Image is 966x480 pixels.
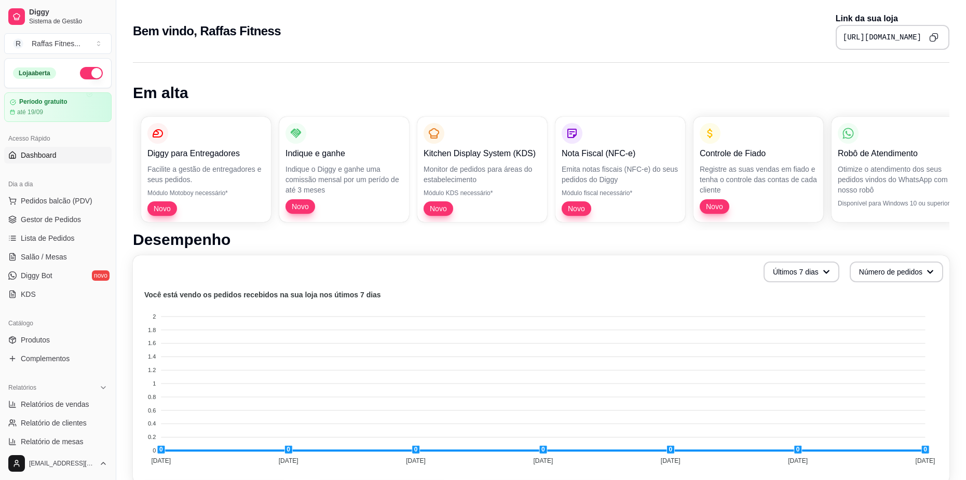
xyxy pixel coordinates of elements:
[21,270,52,281] span: Diggy Bot
[4,433,112,450] a: Relatório de mesas
[147,164,265,185] p: Facilite a gestão de entregadores e seus pedidos.
[843,32,921,43] pre: [URL][DOMAIN_NAME]
[424,164,541,185] p: Monitor de pedidos para áreas do estabelecimento
[288,201,313,212] span: Novo
[700,164,817,195] p: Registre as suas vendas em fiado e tenha o controle das contas de cada cliente
[21,399,89,409] span: Relatórios de vendas
[4,130,112,147] div: Acesso Rápido
[80,67,103,79] button: Alterar Status
[693,117,823,222] button: Controle de FiadoRegistre as suas vendas em fiado e tenha o controle das contas de cada clienteNovo
[13,67,56,79] div: Loja aberta
[4,451,112,476] button: [EMAIL_ADDRESS][DOMAIN_NAME]
[4,286,112,303] a: KDS
[4,332,112,348] a: Produtos
[148,394,156,400] tspan: 0.8
[148,327,156,333] tspan: 1.8
[21,418,87,428] span: Relatório de clientes
[133,23,281,39] h2: Bem vindo, Raffas Fitness
[555,117,685,222] button: Nota Fiscal (NFC-e)Emita notas fiscais (NFC-e) do seus pedidos do DiggyMódulo fiscal necessário*Novo
[148,420,156,427] tspan: 0.4
[285,164,403,195] p: Indique o Diggy e ganhe uma comissão mensal por um perído de até 3 meses
[562,147,679,160] p: Nota Fiscal (NFC-e)
[916,457,935,464] tspan: [DATE]
[147,147,265,160] p: Diggy para Entregadores
[279,457,298,464] tspan: [DATE]
[21,335,50,345] span: Produtos
[21,233,75,243] span: Lista de Pedidos
[148,367,156,373] tspan: 1.2
[32,38,80,49] div: Raffas Fitnes ...
[148,353,156,360] tspan: 1.4
[702,201,727,212] span: Novo
[153,380,156,387] tspan: 1
[144,291,381,299] text: Você está vendo os pedidos recebidos na sua loja nos útimos 7 dias
[4,33,112,54] button: Select a team
[850,262,943,282] button: Número de pedidos
[838,199,955,208] p: Disponível para Windows 10 ou superior
[29,459,95,468] span: [EMAIL_ADDRESS][DOMAIN_NAME]
[764,262,839,282] button: Últimos 7 dias
[19,98,67,106] article: Período gratuito
[4,176,112,193] div: Dia a dia
[4,230,112,246] a: Lista de Pedidos
[788,457,808,464] tspan: [DATE]
[426,203,451,214] span: Novo
[29,8,107,17] span: Diggy
[21,289,36,299] span: KDS
[141,117,271,222] button: Diggy para EntregadoresFacilite a gestão de entregadores e seus pedidos.Módulo Motoboy necessário...
[8,383,36,392] span: Relatórios
[148,434,156,440] tspan: 0.2
[21,150,57,160] span: Dashboard
[4,193,112,209] button: Pedidos balcão (PDV)
[4,4,112,29] a: DiggySistema de Gestão
[148,407,156,414] tspan: 0.6
[21,353,70,364] span: Complementos
[838,164,955,195] p: Otimize o atendimento dos seus pedidos vindos do WhatsApp com nosso robô
[151,457,171,464] tspan: [DATE]
[4,147,112,163] a: Dashboard
[4,211,112,228] a: Gestor de Pedidos
[279,117,409,222] button: Indique e ganheIndique o Diggy e ganhe uma comissão mensal por um perído de até 3 mesesNovo
[406,457,426,464] tspan: [DATE]
[133,84,949,102] h1: Em alta
[4,267,112,284] a: Diggy Botnovo
[424,189,541,197] p: Módulo KDS necessário*
[832,117,961,222] button: Robô de AtendimentoOtimize o atendimento dos seus pedidos vindos do WhatsApp com nosso robôDispon...
[836,12,949,25] p: Link da sua loja
[926,29,942,46] button: Copy to clipboard
[533,457,553,464] tspan: [DATE]
[17,108,43,116] article: até 19/09
[424,147,541,160] p: Kitchen Display System (KDS)
[21,214,81,225] span: Gestor de Pedidos
[148,340,156,346] tspan: 1.6
[4,315,112,332] div: Catálogo
[4,249,112,265] a: Salão / Mesas
[153,313,156,320] tspan: 2
[13,38,23,49] span: R
[149,203,175,214] span: Novo
[21,196,92,206] span: Pedidos balcão (PDV)
[4,92,112,122] a: Período gratuitoaté 19/09
[147,189,265,197] p: Módulo Motoboy necessário*
[285,147,403,160] p: Indique e ganhe
[417,117,547,222] button: Kitchen Display System (KDS)Monitor de pedidos para áreas do estabelecimentoMódulo KDS necessário...
[21,436,84,447] span: Relatório de mesas
[4,396,112,413] a: Relatórios de vendas
[21,252,67,262] span: Salão / Mesas
[700,147,817,160] p: Controle de Fiado
[133,230,949,249] h1: Desempenho
[838,147,955,160] p: Robô de Atendimento
[562,189,679,197] p: Módulo fiscal necessário*
[29,17,107,25] span: Sistema de Gestão
[4,415,112,431] a: Relatório de clientes
[661,457,681,464] tspan: [DATE]
[564,203,589,214] span: Novo
[562,164,679,185] p: Emita notas fiscais (NFC-e) do seus pedidos do Diggy
[4,350,112,367] a: Complementos
[153,447,156,454] tspan: 0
